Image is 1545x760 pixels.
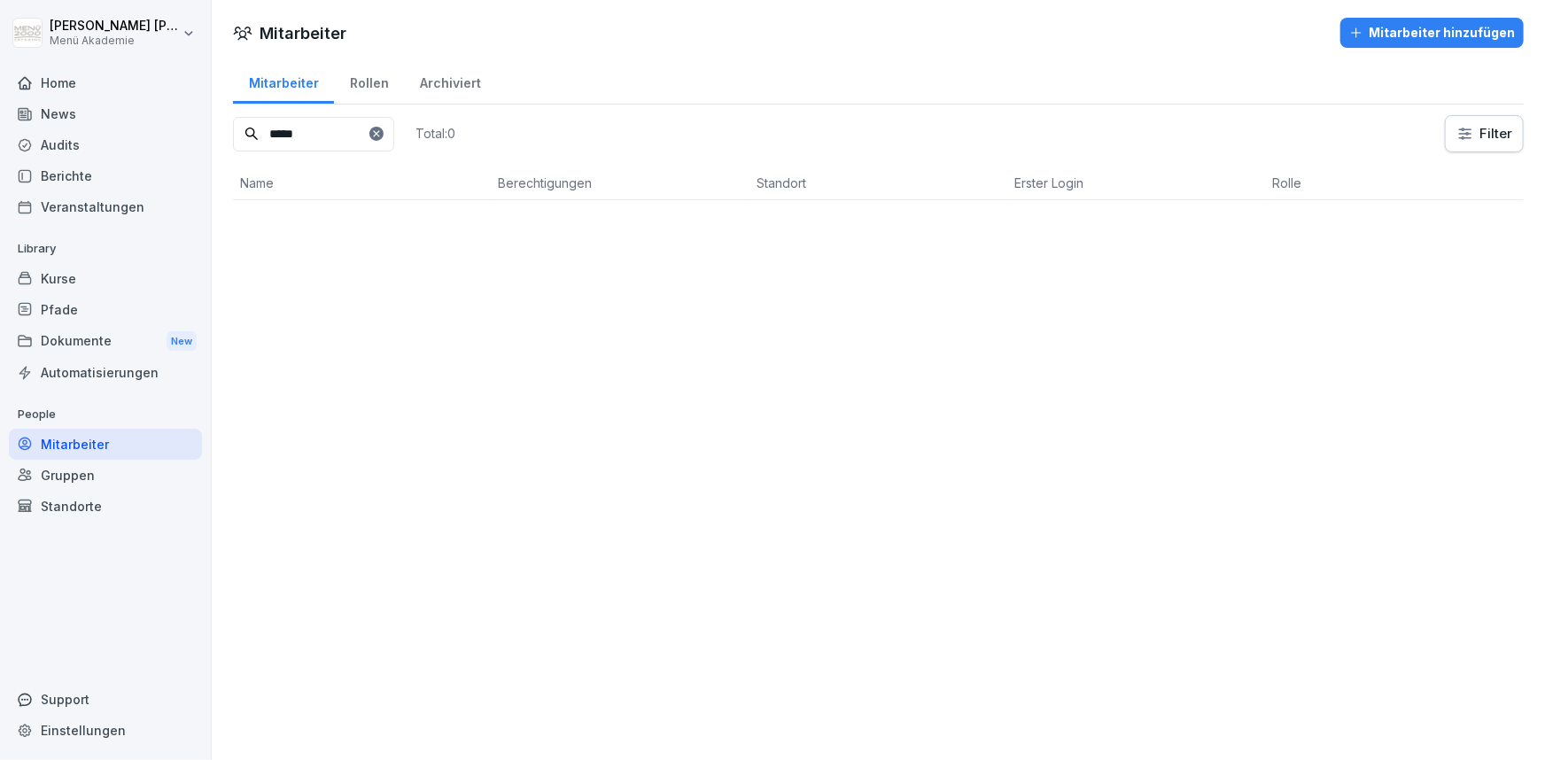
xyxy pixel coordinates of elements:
[9,715,202,746] a: Einstellungen
[749,167,1007,200] th: Standort
[9,325,202,358] div: Dokumente
[404,58,496,104] a: Archiviert
[9,460,202,491] a: Gruppen
[9,263,202,294] a: Kurse
[233,167,491,200] th: Name
[9,67,202,98] a: Home
[50,35,179,47] p: Menü Akademie
[9,429,202,460] a: Mitarbeiter
[1456,125,1512,143] div: Filter
[334,58,404,104] a: Rollen
[167,331,197,352] div: New
[1446,116,1523,151] button: Filter
[9,491,202,522] a: Standorte
[9,400,202,429] p: People
[9,294,202,325] a: Pfade
[415,125,455,142] p: Total: 0
[50,19,179,34] p: [PERSON_NAME] [PERSON_NAME]
[9,325,202,358] a: DokumenteNew
[9,98,202,129] a: News
[1340,18,1524,48] button: Mitarbeiter hinzufügen
[9,684,202,715] div: Support
[1007,167,1265,200] th: Erster Login
[1266,167,1524,200] th: Rolle
[9,160,202,191] a: Berichte
[1349,23,1515,43] div: Mitarbeiter hinzufügen
[491,167,749,200] th: Berechtigungen
[9,357,202,388] a: Automatisierungen
[9,235,202,263] p: Library
[233,58,334,104] a: Mitarbeiter
[9,191,202,222] a: Veranstaltungen
[9,129,202,160] a: Audits
[260,21,346,45] h1: Mitarbeiter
